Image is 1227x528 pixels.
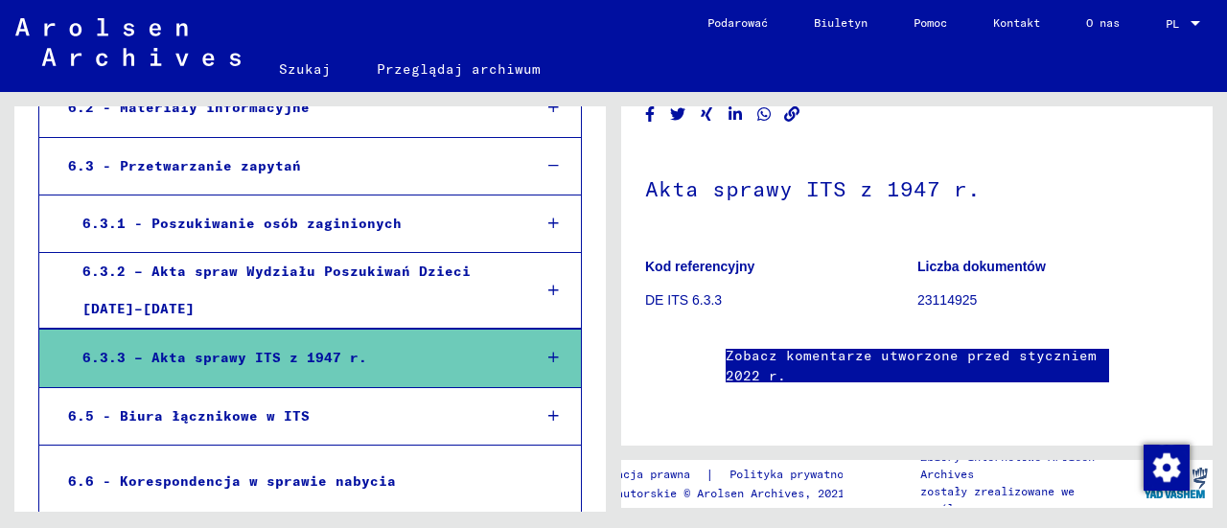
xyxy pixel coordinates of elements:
[68,99,310,116] font: 6.2 - Materiały informacyjne
[706,466,714,483] font: |
[279,60,331,78] font: Szukaj
[645,175,981,202] font: Akta sprawy ITS z 1947 r.
[1144,445,1190,491] img: Zmiana zgody
[914,15,947,30] font: Pomoc
[82,349,367,366] font: 6.3.3 – Akta sprawy ITS z 1947 r.
[354,46,564,92] a: Przeglądaj archiwum
[814,15,868,30] font: Biuletyn
[726,347,1097,384] font: Zobacz komentarze utworzone przed styczniem 2022 r.
[782,103,802,126] button: Kopiuj link
[917,259,1046,274] font: Liczba dokumentów
[377,60,541,78] font: Przeglądaj archiwum
[576,486,845,500] font: Prawa autorskie © Arolsen Archives, 2021
[726,346,1109,386] a: Zobacz komentarze utworzone przed styczniem 2022 r.
[68,407,310,425] font: 6.5 - Biura łącznikowe w ITS
[82,263,471,317] font: 6.3.2 – Akta spraw Wydziału Poszukiwań Dzieci [DATE]–[DATE]
[754,103,775,126] button: Udostępnij na WhatsAppie
[920,484,1075,516] font: zostały zrealizowane we współpracy z
[1086,15,1120,30] font: O nas
[68,157,301,174] font: 6.3 - Przetwarzanie zapytań
[697,103,717,126] button: Udostępnij na Xing
[726,103,746,126] button: Udostępnij na LinkedIn
[917,292,977,308] font: 23114925
[668,103,688,126] button: Udostępnij na Twitterze
[993,15,1040,30] font: Kontakt
[576,467,690,481] font: Informacja prawna
[714,465,887,485] a: Polityka prywatności
[576,465,706,485] a: Informacja prawna
[640,103,660,126] button: Udostępnij na Facebooku
[1140,459,1212,507] img: yv_logo.png
[707,15,768,30] font: Podarować
[1166,16,1179,31] font: PL
[68,472,396,490] font: 6.6 - Korespondencja w sprawie nabycia
[645,259,754,274] font: Kod referencyjny
[256,46,354,92] a: Szukaj
[82,215,402,232] font: 6.3.1 - Poszukiwanie osób zaginionych
[15,18,241,66] img: Arolsen_neg.svg
[645,292,722,308] font: DE ITS 6.3.3
[729,467,864,481] font: Polityka prywatności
